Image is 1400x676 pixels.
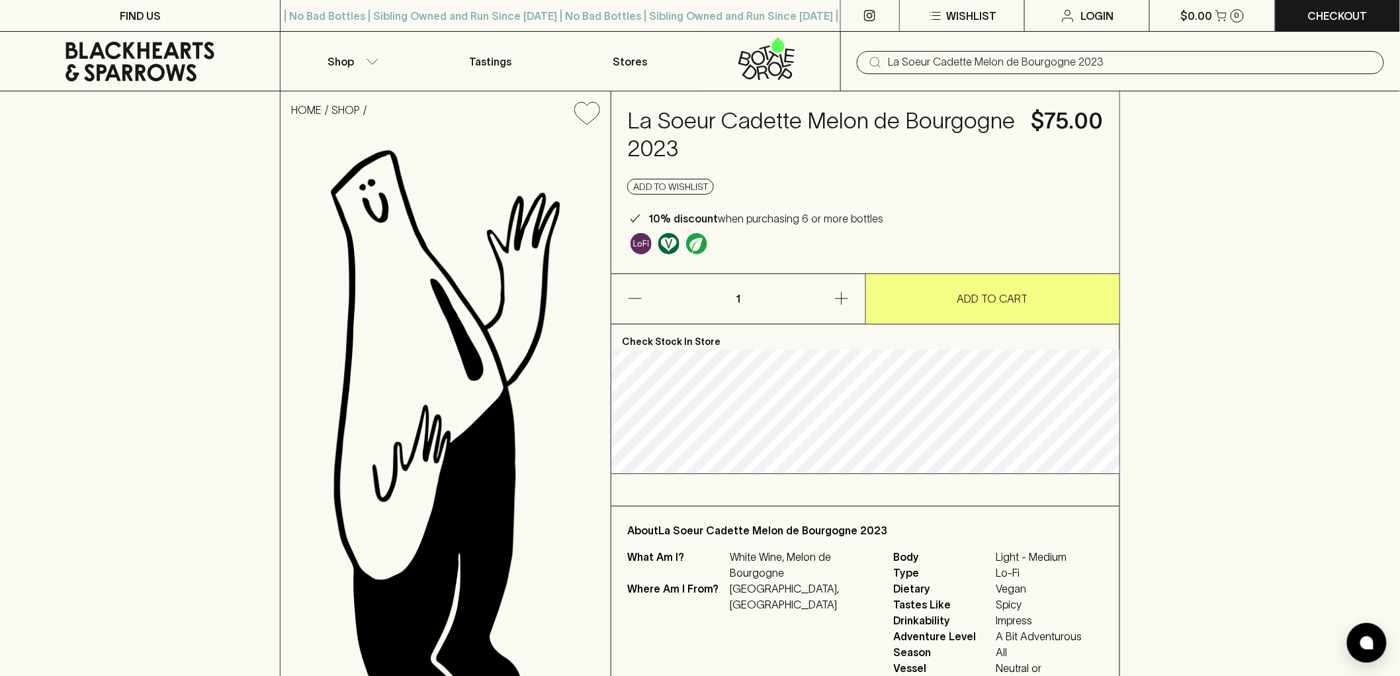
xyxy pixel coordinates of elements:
[648,213,718,224] b: 10% discount
[1235,12,1240,19] p: 0
[560,32,700,91] a: Stores
[894,565,993,581] span: Type
[894,628,993,644] span: Adventure Level
[996,581,1104,597] span: Vegan
[658,233,679,254] img: Vegan
[1308,8,1368,24] p: Checkout
[996,612,1104,628] span: Impress
[627,581,726,612] p: Where Am I From?
[866,274,1119,324] button: ADD TO CART
[686,233,707,254] img: Organic
[996,597,1104,612] span: Spicy
[730,581,878,612] p: [GEOGRAPHIC_DATA], [GEOGRAPHIC_DATA]
[469,54,511,70] p: Tastings
[730,549,878,581] p: White Wine, Melon de Bourgogne
[996,644,1104,660] span: All
[611,324,1119,350] p: Check Stock In Store
[281,32,420,91] button: Shop
[613,54,648,70] p: Stores
[683,230,711,258] a: Organic
[569,97,605,130] button: Add to wishlist
[1081,8,1114,24] p: Login
[957,291,1028,307] p: ADD TO CART
[722,274,754,324] p: 1
[331,104,360,116] a: SHOP
[946,8,996,24] p: Wishlist
[627,522,1104,538] p: About La Soeur Cadette Melon de Bourgogne 2023
[655,230,683,258] a: Made without the use of any animal products.
[894,644,993,660] span: Season
[996,565,1104,581] span: Lo-Fi
[627,549,726,581] p: What Am I?
[627,107,1016,163] h4: La Soeur Cadette Melon de Bourgogne 2023
[328,54,354,70] p: Shop
[120,8,161,24] p: FIND US
[1181,8,1213,24] p: $0.00
[996,628,1104,644] span: A Bit Adventurous
[894,597,993,612] span: Tastes Like
[894,549,993,565] span: Body
[1360,636,1374,650] img: bubble-icon
[627,230,655,258] a: Some may call it natural, others minimum intervention, either way, it’s hands off & maybe even a ...
[1031,107,1104,135] h4: $75.00
[627,179,714,195] button: Add to wishlist
[894,581,993,597] span: Dietary
[996,549,1104,565] span: Light - Medium
[291,104,322,116] a: HOME
[631,233,652,254] img: Lo-Fi
[889,52,1374,73] input: Try "Pinot noir"
[421,32,560,91] a: Tastings
[648,211,883,226] p: when purchasing 6 or more bottles
[894,612,993,628] span: Drinkability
